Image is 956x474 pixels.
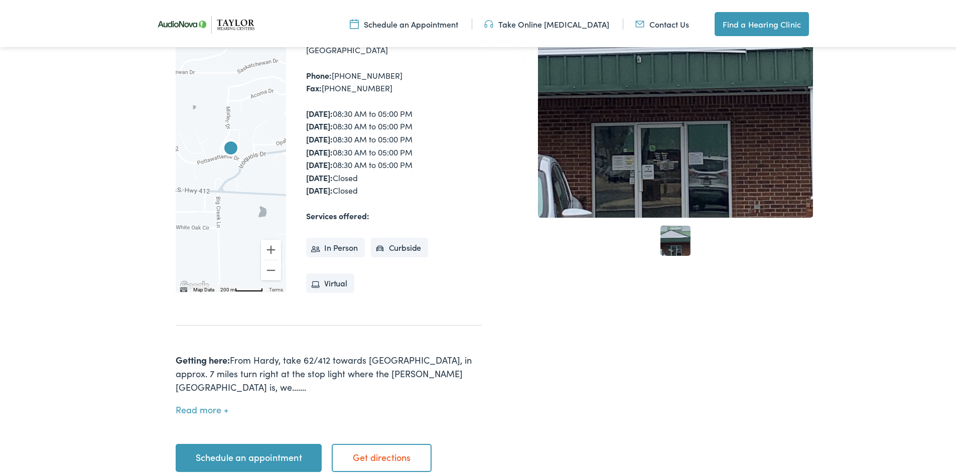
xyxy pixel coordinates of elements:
div: From Hardy, take 62/412 towards [GEOGRAPHIC_DATA], in approx. 7 miles turn right at the stop ligh... [176,351,482,392]
div: AudioNova [219,135,243,160]
a: Schedule an appointment [176,442,322,470]
strong: [DATE]: [306,131,333,142]
a: 1 [660,224,691,254]
a: Terms (opens in new tab) [269,285,283,290]
li: In Person [306,236,365,256]
a: Schedule an Appointment [350,17,458,28]
li: Curbside [371,236,429,256]
button: Map Data [193,284,214,291]
a: Take Online [MEDICAL_DATA] [484,17,609,28]
button: Zoom out [261,258,281,278]
img: utility icon [635,17,644,28]
div: [PHONE_NUMBER] [PHONE_NUMBER] [306,67,482,93]
strong: [DATE]: [306,106,333,117]
strong: [DATE]: [306,118,333,129]
a: Contact Us [635,17,689,28]
strong: [DATE]: [306,183,333,194]
button: Read more [176,403,228,413]
strong: Phone: [306,68,332,79]
strong: [DATE]: [306,144,333,155]
div: 08:30 AM to 05:00 PM 08:30 AM to 05:00 PM 08:30 AM to 05:00 PM 08:30 AM to 05:00 PM 08:30 AM to 0... [306,105,482,195]
button: Keyboard shortcuts [180,284,187,291]
a: Open this area in Google Maps (opens a new window) [178,277,211,290]
button: Zoom in [261,238,281,258]
strong: [DATE]: [306,170,333,181]
li: Virtual [306,271,354,291]
strong: Services offered: [306,208,369,219]
strong: [DATE]: [306,157,333,168]
img: utility icon [484,17,493,28]
span: 200 m [220,285,235,290]
a: Get directions [332,442,432,470]
img: utility icon [350,17,359,28]
button: Map Scale: 200 m per 52 pixels [217,283,266,290]
img: Google [178,277,211,290]
a: Find a Hearing Clinic [715,10,809,34]
strong: Getting here: [176,352,230,364]
strong: Fax: [306,80,322,91]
